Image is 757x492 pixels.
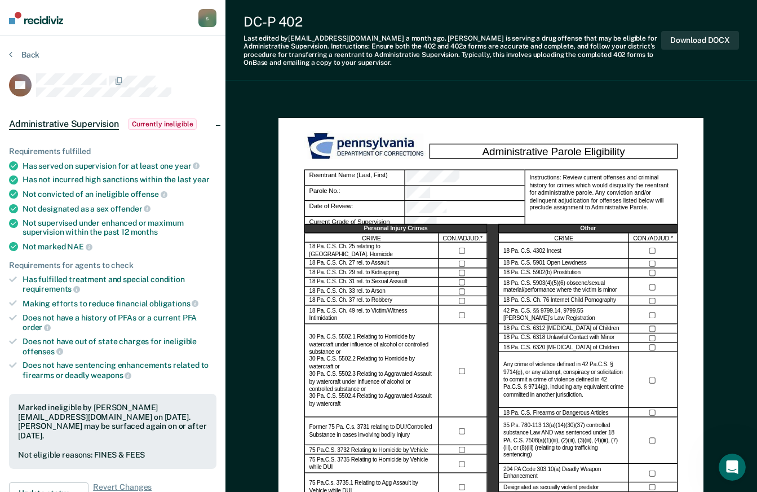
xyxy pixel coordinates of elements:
iframe: Intercom live chat [719,454,746,481]
span: NAE [67,242,92,251]
label: 18 Pa. C.S. Ch. 33 rel. to Arson [309,288,386,296]
label: 18 Pa. C.S. 6320 [MEDICAL_DATA] of Children [503,344,619,352]
div: Current Grade of Supervision [405,217,525,232]
label: Any crime of violence defined in 42 Pa.C.S. § 9714(g), or any attempt, conspiracy or solicitation... [503,362,624,399]
label: 18 Pa. C.S. 4302 Incest [503,248,561,255]
div: Parole No.: [304,186,405,201]
div: Parole No.: [405,186,525,201]
label: 35 P.s. 780-113 13(a)(14)(30)(37) controlled substance Law AND was sentenced under 18 PA. C.S. 75... [503,423,624,460]
div: Last edited by [EMAIL_ADDRESS][DOMAIN_NAME] . [PERSON_NAME] is serving a drug offense that may be... [244,34,661,67]
button: s [198,9,216,27]
div: Not marked [23,241,216,252]
div: Instructions: Review current offenses and criminal history for crimes which would disqualify the ... [525,170,678,232]
div: Not convicted of an ineligible [23,189,216,199]
div: Requirements for agents to check [9,261,216,270]
label: 18 Pa. C.S. Ch. 29 rel. to Kidnapping [309,270,399,277]
div: Does not have a history of PFAs or a current PFA order [23,313,216,332]
label: 42 Pa. C.S. §§ 9799.14, 9799.55 [PERSON_NAME]’s Law Registration [503,307,624,322]
div: DC-P 402 [244,14,661,30]
label: 18 Pa. C.S. 5901 Open Lewdness [503,260,586,267]
button: Download DOCX [661,31,739,50]
div: CRIME [304,234,439,243]
label: Designated as sexually violent predator [503,484,599,491]
div: Has fulfilled treatment and special condition [23,275,216,294]
label: 18 Pa. C.S. Ch. 37 rel. to Robbery [309,297,392,305]
div: Not eligible reasons: FINES & FEES [18,450,207,460]
label: 18 Pa. C.S. 6312 [MEDICAL_DATA] of Children [503,326,619,333]
span: obligations [149,299,198,308]
label: 18 Pa. C.S. Ch. 76 Internet Child Pornography [503,297,616,305]
div: Has served on supervision for at least one [23,161,216,171]
label: 75 Pa.C.S. 3732 Relating to Homicide by Vehicle [309,446,428,454]
div: Personal Injury Crimes [304,225,488,234]
label: 204 PA Code 303.10(a) Deadly Weapon Enhancement [503,466,624,481]
span: offense [131,190,167,199]
label: 18 Pa. C.S. Ch. 49 rel. to Victim/Witness Intimidation [309,307,434,322]
div: Does not have sentencing enhancements related to firearms or deadly [23,361,216,380]
div: Has not incurred high sanctions within the last [23,175,216,184]
div: Date of Review: [405,201,525,217]
div: Reentrant Name (Last, First) [304,170,405,186]
label: 30 Pa. C.S. 5502.1 Relating to Homicide by watercraft under influence of alcohol or controlled su... [309,334,434,408]
label: Former 75 Pa. C.s. 3731 relating to DUI/Controlled Substance in cases involving bodily injury [309,424,434,439]
div: CRIME [499,234,630,243]
div: Not supervised under enhanced or maximum supervision within the past 12 [23,218,216,238]
label: 18 Pa. C.S. Ch. 31 rel. to Sexual Assault [309,279,408,286]
span: offenses [23,347,63,356]
div: Requirements fulfilled [9,147,216,156]
span: a month ago [406,34,445,42]
div: Other [499,225,678,234]
div: CON./ADJUD.* [629,234,678,243]
div: Administrative Parole Eligibility [430,144,678,159]
div: Does not have out of state charges for ineligible [23,337,216,356]
div: Reentrant Name (Last, First) [405,170,525,186]
span: Administrative Supervision [9,118,119,130]
label: 18 Pa. C.S. Firearms or Dangerous Articles [503,409,608,416]
label: 75 Pa.C.S. 3735 Relating to Homicide by Vehicle while DUI [309,457,434,472]
label: 18 Pa. C.S. 5903(4)(5)(6) obscene/sexual material/performance where the victim is minor [503,280,624,295]
span: weapons [91,371,131,380]
span: year [175,161,200,170]
label: 18 Pa. C.S. Ch. 25 relating to [GEOGRAPHIC_DATA]. Homicide [309,244,434,258]
button: Back [9,50,39,60]
div: Current Grade of Supervision [304,217,405,232]
div: Marked ineligible by [PERSON_NAME][EMAIL_ADDRESS][DOMAIN_NAME] on [DATE]. [PERSON_NAME] may be su... [18,403,207,441]
img: PDOC Logo [304,131,430,162]
label: 18 Pa. C.S. Ch. 27 rel. to Assault [309,260,389,267]
span: months [131,227,158,236]
div: CON./ADJUD.* [439,234,488,243]
span: offender [110,204,151,213]
label: 18 Pa. C.S. 5902(b) Prostitution [503,270,581,277]
span: Currently ineligible [128,118,197,130]
img: Recidiviz [9,12,63,24]
div: Not designated as a sex [23,204,216,214]
span: year [193,175,209,184]
span: requirements [23,284,80,293]
label: 18 Pa. C.S. 6318 Unlawful Contact with Minor [503,335,614,342]
div: Making efforts to reduce financial [23,298,216,309]
div: Date of Review: [304,201,405,217]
